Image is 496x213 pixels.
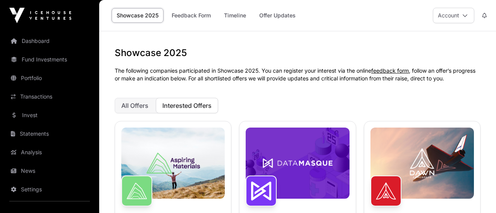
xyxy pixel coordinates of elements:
[162,102,212,109] span: Interested Offers
[219,8,251,23] a: Timeline
[121,102,148,109] span: All Offers
[370,128,474,199] img: Dawn-Banner.jpg
[167,8,216,23] a: Feedback Form
[6,181,93,198] a: Settings
[370,176,401,206] img: Dawn Aerospace
[246,176,277,206] img: DataMasque
[6,70,93,87] a: Portfolio
[115,98,155,113] button: All Offers
[6,32,93,49] a: Dashboard
[6,144,93,161] a: Analysis
[6,107,93,124] a: Invest
[121,176,152,206] img: Aspiring Materials
[112,8,164,23] a: Showcase 2025
[6,88,93,105] a: Transactions
[6,51,93,68] a: Fund Investments
[246,128,349,199] img: DataMasque-Banner.jpg
[115,67,480,82] p: The following companies participated in Showcase 2025. You can register your interest via the onl...
[9,8,71,23] img: Icehouse Ventures Logo
[6,162,93,179] a: News
[433,8,474,23] button: Account
[115,47,480,59] h1: Showcase 2025
[6,125,93,142] a: Statements
[254,8,301,23] a: Offer Updates
[371,67,409,74] a: feedback form
[156,98,218,113] button: Interested Offers
[121,128,225,199] img: Aspiring-Banner.jpg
